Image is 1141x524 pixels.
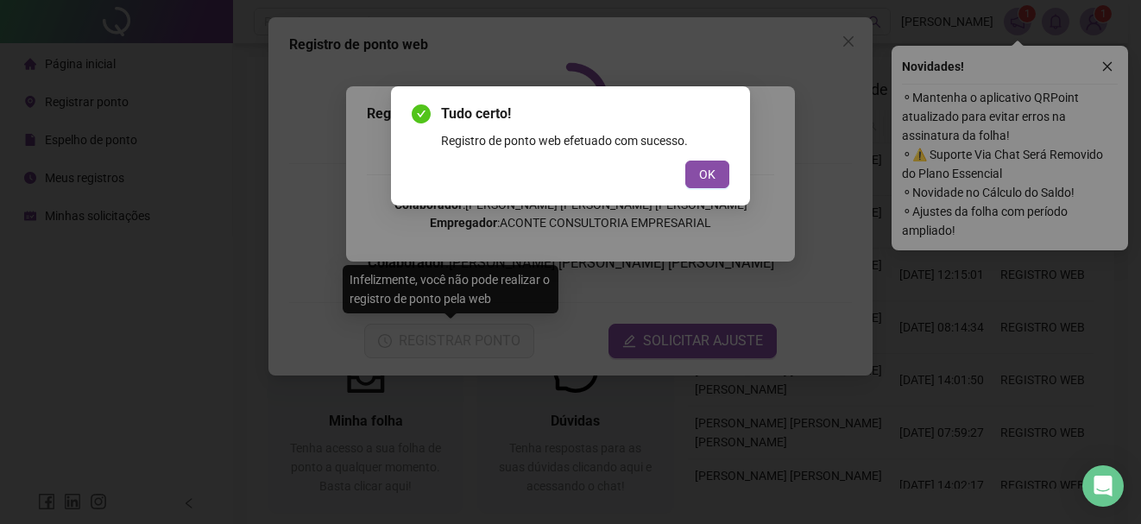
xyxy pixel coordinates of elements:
[1082,465,1124,507] div: Open Intercom Messenger
[699,165,715,184] span: OK
[441,104,729,124] span: Tudo certo!
[412,104,431,123] span: check-circle
[441,131,729,150] div: Registro de ponto web efetuado com sucesso.
[685,161,729,188] button: OK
